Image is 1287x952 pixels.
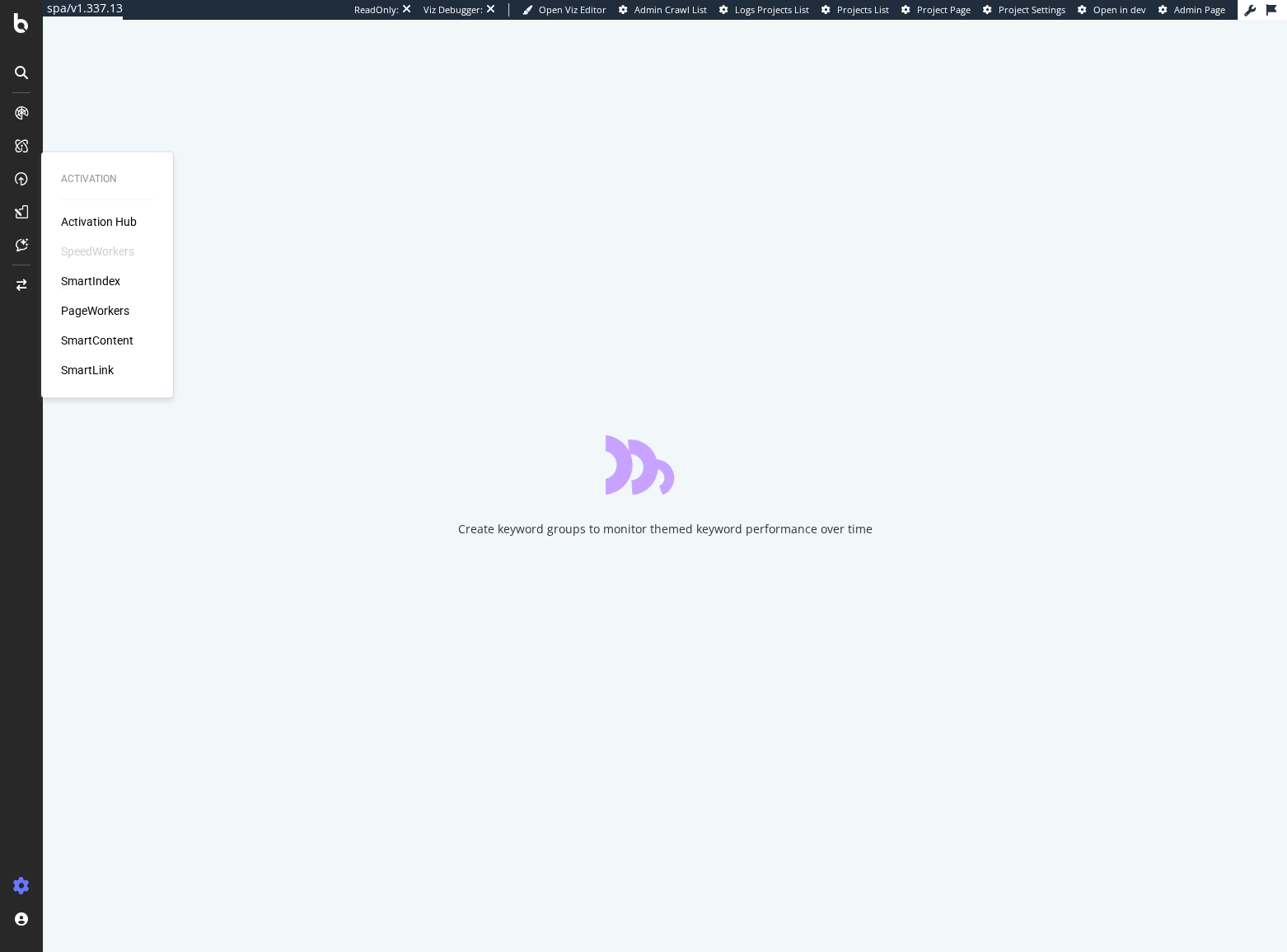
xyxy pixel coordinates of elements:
span: Logs Projects List [735,3,809,16]
div: Viz Debugger: [424,3,483,16]
div: Activation [61,172,153,186]
span: Projects List [837,3,889,16]
a: SmartIndex [61,273,120,289]
span: Open in dev [1093,3,1146,16]
a: Admin Page [1158,3,1225,16]
a: Open Viz Editor [522,3,606,16]
a: PageWorkers [61,302,129,319]
a: SmartContent [61,332,133,349]
span: Open Viz Editor [539,3,606,16]
div: animation [606,435,724,495]
a: Project Settings [983,3,1065,16]
a: SmartLink [61,362,114,378]
div: ReadOnly: [354,3,399,16]
a: Open in dev [1078,3,1146,16]
span: Admin Crawl List [634,3,707,16]
span: Admin Page [1174,3,1225,16]
div: SpeedWorkers [61,243,134,260]
span: Project Settings [999,3,1065,16]
span: Project Page [917,3,971,16]
a: Admin Crawl List [619,3,707,16]
a: Project Page [901,3,971,16]
div: Create keyword groups to monitor themed keyword performance over time [458,521,873,537]
a: Projects List [821,3,889,16]
a: Activation Hub [61,213,137,230]
a: Logs Projects List [719,3,809,16]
